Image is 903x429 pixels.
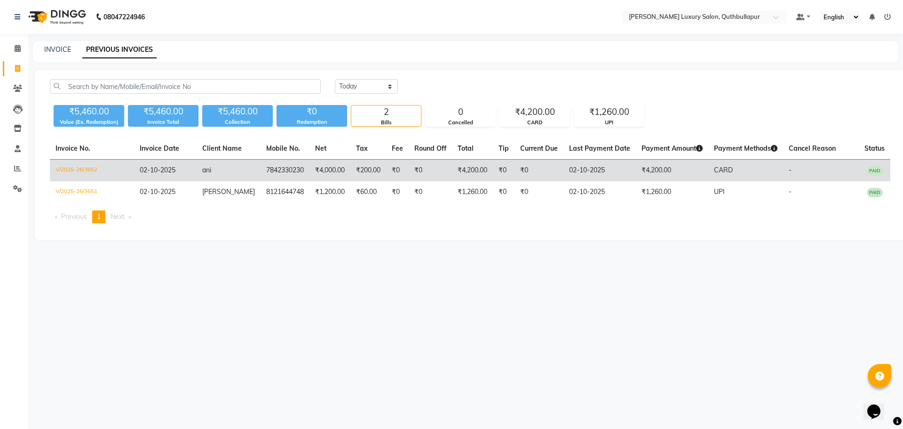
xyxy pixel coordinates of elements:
input: Search by Name/Mobile/Email/Invoice No [50,79,321,94]
div: ₹0 [277,105,347,118]
td: ₹60.00 [350,181,386,203]
td: 7842330230 [261,160,309,182]
iframe: chat widget [863,391,894,420]
span: CARD [714,166,733,174]
span: ani [202,166,211,174]
span: Invoice No. [55,144,90,153]
span: Last Payment Date [569,144,630,153]
span: Cancel Reason [789,144,836,153]
div: 0 [426,105,495,119]
a: INVOICE [44,45,71,54]
div: 2 [351,105,421,119]
td: 02-10-2025 [563,181,636,203]
nav: Pagination [50,210,890,223]
td: ₹0 [493,181,515,203]
div: CARD [500,119,570,127]
td: ₹0 [493,160,515,182]
td: ₹1,260.00 [636,181,708,203]
span: Tip [499,144,509,153]
div: ₹5,460.00 [128,105,198,118]
b: 08047224946 [103,4,145,30]
td: V/2025-26/3651 [50,181,134,203]
img: logo [24,4,88,30]
div: Cancelled [426,119,495,127]
td: ₹200.00 [350,160,386,182]
span: 02-10-2025 [140,166,175,174]
div: ₹5,460.00 [202,105,273,118]
td: ₹0 [409,160,452,182]
span: Current Due [520,144,558,153]
span: Tax [356,144,368,153]
td: ₹0 [515,160,563,182]
span: - [789,166,792,174]
span: Mobile No. [266,144,300,153]
span: PAID [867,166,883,176]
span: Client Name [202,144,242,153]
span: 02-10-2025 [140,187,175,196]
span: Status [864,144,885,153]
div: UPI [574,119,644,127]
span: Net [315,144,326,153]
td: ₹0 [386,160,409,182]
span: PAID [867,188,883,197]
span: - [789,187,792,196]
span: Previous [61,212,87,221]
td: ₹1,200.00 [309,181,350,203]
td: ₹0 [386,181,409,203]
td: ₹4,200.00 [452,160,493,182]
td: ₹0 [515,181,563,203]
span: Fee [392,144,403,153]
td: 02-10-2025 [563,160,636,182]
span: Payment Methods [714,144,777,153]
span: Round Off [414,144,446,153]
td: ₹1,260.00 [452,181,493,203]
a: PREVIOUS INVOICES [82,41,157,58]
div: ₹1,260.00 [574,105,644,119]
div: ₹5,460.00 [54,105,124,118]
td: ₹4,200.00 [636,160,708,182]
td: ₹0 [409,181,452,203]
span: UPI [714,187,725,196]
span: Total [458,144,474,153]
span: Next [111,212,125,221]
span: 1 [97,212,101,221]
div: Bills [351,119,421,127]
div: Invoice Total [128,118,198,126]
div: Collection [202,118,273,126]
span: Payment Amount [642,144,703,153]
span: Invoice Date [140,144,179,153]
td: V/2025-26/3652 [50,160,134,182]
div: ₹4,200.00 [500,105,570,119]
td: ₹4,000.00 [309,160,350,182]
div: Redemption [277,118,347,126]
td: 8121644748 [261,181,309,203]
div: Value (Ex. Redemption) [54,118,124,126]
span: [PERSON_NAME] [202,187,255,196]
